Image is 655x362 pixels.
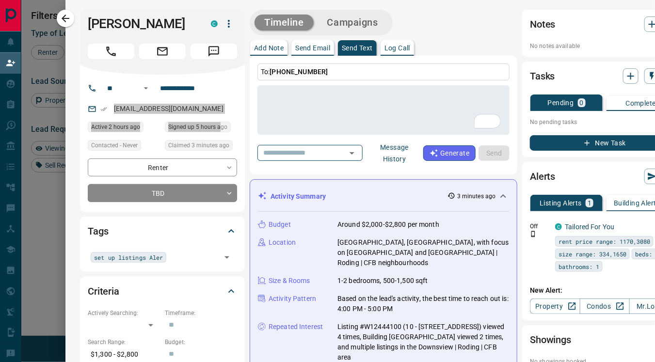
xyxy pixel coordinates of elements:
[269,237,296,248] p: Location
[139,44,186,59] span: Email
[295,45,330,51] p: Send Email
[337,276,428,286] p: 1-2 bedrooms, 500-1,500 sqft
[91,141,138,150] span: Contacted - Never
[559,236,650,246] span: rent price range: 1170,3080
[342,45,373,51] p: Send Text
[366,140,423,167] button: Message History
[345,146,359,160] button: Open
[258,188,509,205] div: Activity Summary3 minutes ago
[88,44,134,59] span: Call
[559,262,599,271] span: bathrooms: 1
[271,191,326,202] p: Activity Summary
[88,184,237,202] div: TBD
[165,122,237,135] div: Mon Oct 13 2025
[269,276,310,286] p: Size & Rooms
[580,299,630,314] a: Condos
[269,220,291,230] p: Budget
[269,294,316,304] p: Activity Pattern
[88,338,160,346] p: Search Range:
[457,192,495,201] p: 3 minutes ago
[530,16,555,32] h2: Notes
[530,299,580,314] a: Property
[270,68,328,76] span: [PHONE_NUMBER]
[269,322,323,332] p: Repeated Interest
[337,294,509,314] p: Based on the lead's activity, the best time to reach out is: 4:00 PM - 5:00 PM
[254,45,284,51] p: Add Note
[165,309,237,317] p: Timeframe:
[100,106,107,112] svg: Email Verified
[88,280,237,303] div: Criteria
[91,122,140,132] span: Active 2 hours ago
[255,15,314,31] button: Timeline
[384,45,410,51] p: Log Call
[165,338,237,346] p: Budget:
[530,332,571,347] h2: Showings
[530,222,549,231] p: Off
[580,99,584,106] p: 0
[555,223,562,230] div: condos.ca
[165,140,237,154] div: Mon Oct 13 2025
[94,252,163,262] span: set up listings Aler
[168,122,227,132] span: Signed up 5 hours ago
[220,251,234,264] button: Open
[211,20,218,27] div: condos.ca
[530,169,555,184] h2: Alerts
[540,200,582,206] p: Listing Alerts
[257,63,510,80] p: To:
[168,141,229,150] span: Claimed 3 minutes ago
[88,220,237,243] div: Tags
[191,44,237,59] span: Message
[423,145,476,161] button: Generate
[88,309,160,317] p: Actively Searching:
[264,90,503,131] textarea: To enrich screen reader interactions, please activate Accessibility in Grammarly extension settings
[140,82,152,94] button: Open
[565,223,614,231] a: Tailored For You
[548,99,574,106] p: Pending
[588,200,591,206] p: 1
[318,15,388,31] button: Campaigns
[88,283,119,299] h2: Criteria
[559,249,626,259] span: size range: 334,1650
[88,122,160,135] div: Mon Oct 13 2025
[88,158,237,176] div: Renter
[530,68,555,84] h2: Tasks
[530,231,537,237] svg: Push Notification Only
[88,223,108,239] h2: Tags
[337,220,439,230] p: Around $2,000-$2,800 per month
[88,16,196,31] h1: [PERSON_NAME]
[337,237,509,268] p: [GEOGRAPHIC_DATA], [GEOGRAPHIC_DATA], with focus on [GEOGRAPHIC_DATA] and [GEOGRAPHIC_DATA] | Rod...
[114,105,224,112] a: [EMAIL_ADDRESS][DOMAIN_NAME]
